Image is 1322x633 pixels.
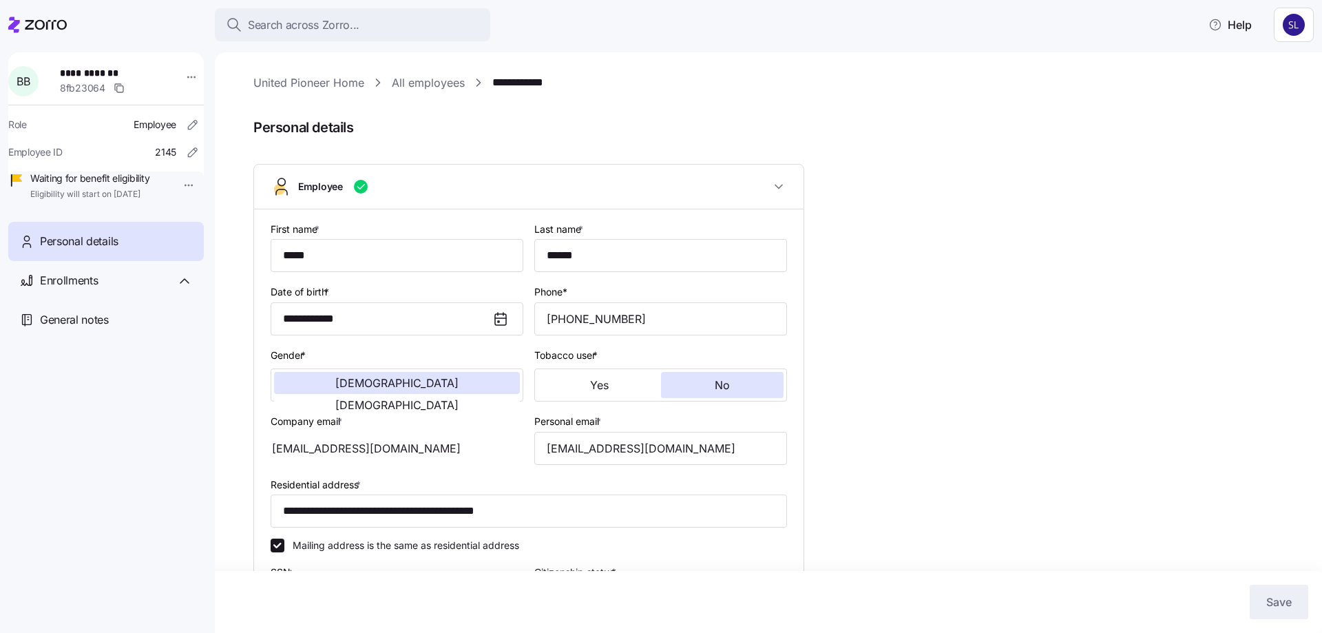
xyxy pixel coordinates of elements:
[155,145,176,159] span: 2145
[30,172,149,185] span: Waiting for benefit eligibility
[30,189,149,200] span: Eligibility will start on [DATE]
[284,539,519,552] label: Mailing address is the same as residential address
[271,284,332,300] label: Date of birth
[534,222,586,237] label: Last name
[1197,11,1263,39] button: Help
[534,302,787,335] input: Phone
[40,272,98,289] span: Enrollments
[534,432,787,465] input: Email
[534,284,567,300] label: Phone*
[335,377,459,388] span: [DEMOGRAPHIC_DATA]
[534,414,604,429] label: Personal email
[253,74,364,92] a: United Pioneer Home
[8,145,63,159] span: Employee ID
[134,118,176,132] span: Employee
[253,116,1303,139] span: Personal details
[392,74,465,92] a: All employees
[298,180,343,194] span: Employee
[534,565,619,580] label: Citizenship status
[271,222,322,237] label: First name
[8,118,27,132] span: Role
[1250,585,1308,619] button: Save
[254,165,804,209] button: Employee
[590,380,609,391] span: Yes
[271,348,308,363] label: Gender
[17,76,30,87] span: B B
[60,81,105,95] span: 8fb23064
[534,348,600,363] label: Tobacco user
[271,477,364,492] label: Residential address
[248,17,359,34] span: Search across Zorro...
[40,311,109,329] span: General notes
[271,414,345,429] label: Company email
[1266,594,1292,610] span: Save
[715,380,730,391] span: No
[335,399,459,411] span: [DEMOGRAPHIC_DATA]
[1208,17,1252,33] span: Help
[40,233,118,250] span: Personal details
[271,565,297,580] label: SSN
[1283,14,1305,36] img: 9541d6806b9e2684641ca7bfe3afc45a
[215,8,490,41] button: Search across Zorro...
